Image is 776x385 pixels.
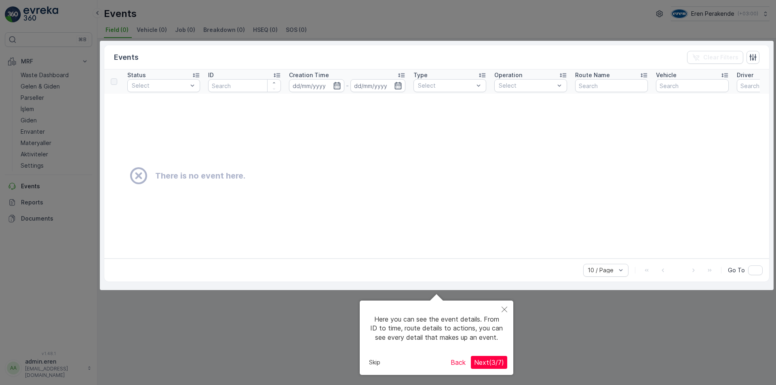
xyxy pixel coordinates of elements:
[447,356,469,369] button: Back
[366,356,384,368] button: Skip
[474,358,504,366] span: Next ( 3 / 7 )
[496,301,513,319] button: Close
[471,356,507,369] button: Next
[366,307,507,350] div: Here you can see the event details. From ID to time, route details to actions, you can see every ...
[360,301,513,375] div: Here you can see the event details. From ID to time, route details to actions, you can see every ...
